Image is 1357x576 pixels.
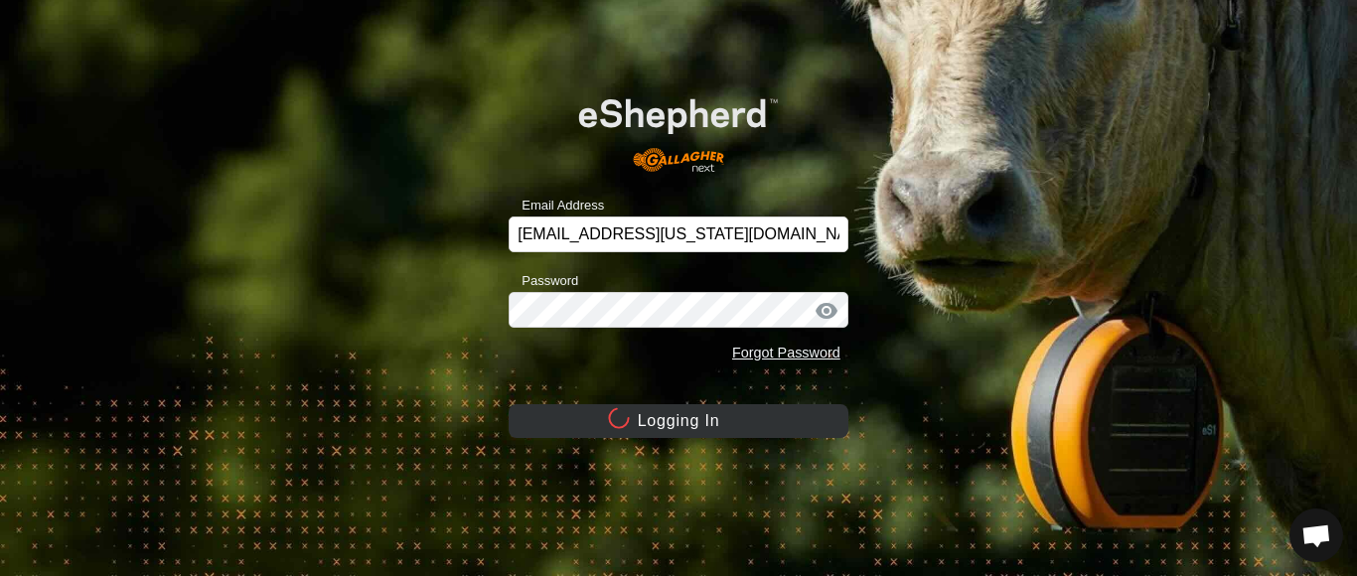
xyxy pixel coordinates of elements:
div: Open chat [1289,508,1343,562]
button: Logging In [509,404,848,438]
img: E-shepherd Logo [542,71,814,186]
label: Password [509,271,578,291]
label: Email Address [509,196,604,216]
input: Email Address [509,216,848,252]
a: Forgot Password [732,345,840,360]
